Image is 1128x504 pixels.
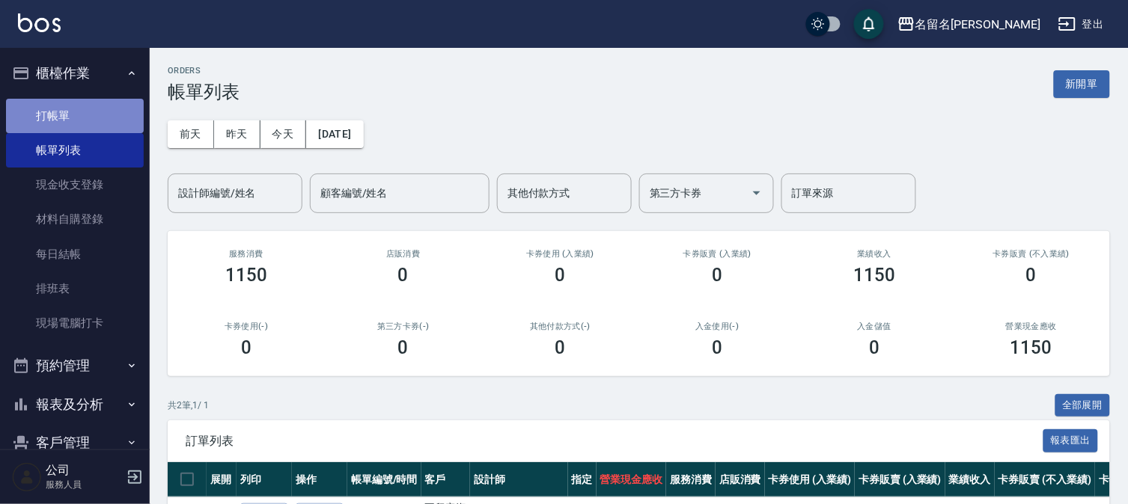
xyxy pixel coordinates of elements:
th: 設計師 [470,462,567,497]
h3: 0 [712,265,722,286]
h3: 1150 [225,265,267,286]
h2: ORDERS [168,66,240,76]
button: 登出 [1052,10,1110,38]
th: 卡券販賣 (不入業績) [995,462,1095,497]
h3: 0 [712,337,722,358]
button: save [854,9,884,39]
h3: 0 [869,337,879,358]
h3: 1150 [853,265,895,286]
button: 報表匯出 [1043,429,1099,452]
span: 訂單列表 [186,434,1043,449]
button: 昨天 [214,120,260,148]
button: 新開單 [1054,70,1110,98]
th: 列印 [237,462,292,497]
a: 排班表 [6,271,144,306]
h2: 店販消費 [343,249,464,259]
button: 全部展開 [1055,394,1111,417]
a: 每日結帳 [6,237,144,271]
a: 帳單列表 [6,133,144,168]
th: 指定 [568,462,597,497]
h3: 0 [555,337,566,358]
img: Person [12,462,42,492]
h3: 0 [555,265,566,286]
h2: 其他付款方式(-) [500,322,621,331]
th: 卡券販賣 (入業績) [855,462,945,497]
h3: 帳單列表 [168,82,240,102]
h2: 入金儲值 [814,322,935,331]
h3: 0 [398,337,409,358]
h2: 第三方卡券(-) [343,322,464,331]
a: 材料自購登錄 [6,202,144,236]
a: 報表匯出 [1043,433,1099,447]
button: 客戶管理 [6,423,144,462]
h2: 入金使用(-) [656,322,778,331]
th: 卡券使用 (入業績) [765,462,856,497]
h2: 營業現金應收 [971,322,1092,331]
th: 店販消費 [716,462,765,497]
div: 名留名[PERSON_NAME] [915,15,1040,34]
th: 服務消費 [666,462,716,497]
a: 打帳單 [6,99,144,133]
img: Logo [18,13,61,32]
h3: 1150 [1010,337,1052,358]
h2: 業績收入 [814,249,935,259]
th: 營業現金應收 [597,462,667,497]
th: 業績收入 [945,462,995,497]
th: 展開 [207,462,237,497]
button: Open [745,181,769,205]
h2: 卡券販賣 (入業績) [656,249,778,259]
h3: 0 [398,265,409,286]
h5: 公司 [46,463,122,478]
h2: 卡券販賣 (不入業績) [971,249,1092,259]
a: 新開單 [1054,76,1110,90]
th: 客戶 [421,462,471,497]
a: 現金收支登錄 [6,168,144,202]
button: 前天 [168,120,214,148]
h3: 服務消費 [186,249,307,259]
h3: 0 [1026,265,1037,286]
button: 報表及分析 [6,385,144,424]
p: 共 2 筆, 1 / 1 [168,399,209,412]
h3: 0 [241,337,251,358]
a: 現場電腦打卡 [6,306,144,340]
h2: 卡券使用(-) [186,322,307,331]
h2: 卡券使用 (入業績) [500,249,621,259]
button: 櫃檯作業 [6,54,144,93]
p: 服務人員 [46,478,122,491]
button: 預約管理 [6,346,144,385]
button: [DATE] [306,120,363,148]
button: 名留名[PERSON_NAME] [891,9,1046,40]
th: 操作 [292,462,347,497]
button: 今天 [260,120,307,148]
th: 帳單編號/時間 [347,462,421,497]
